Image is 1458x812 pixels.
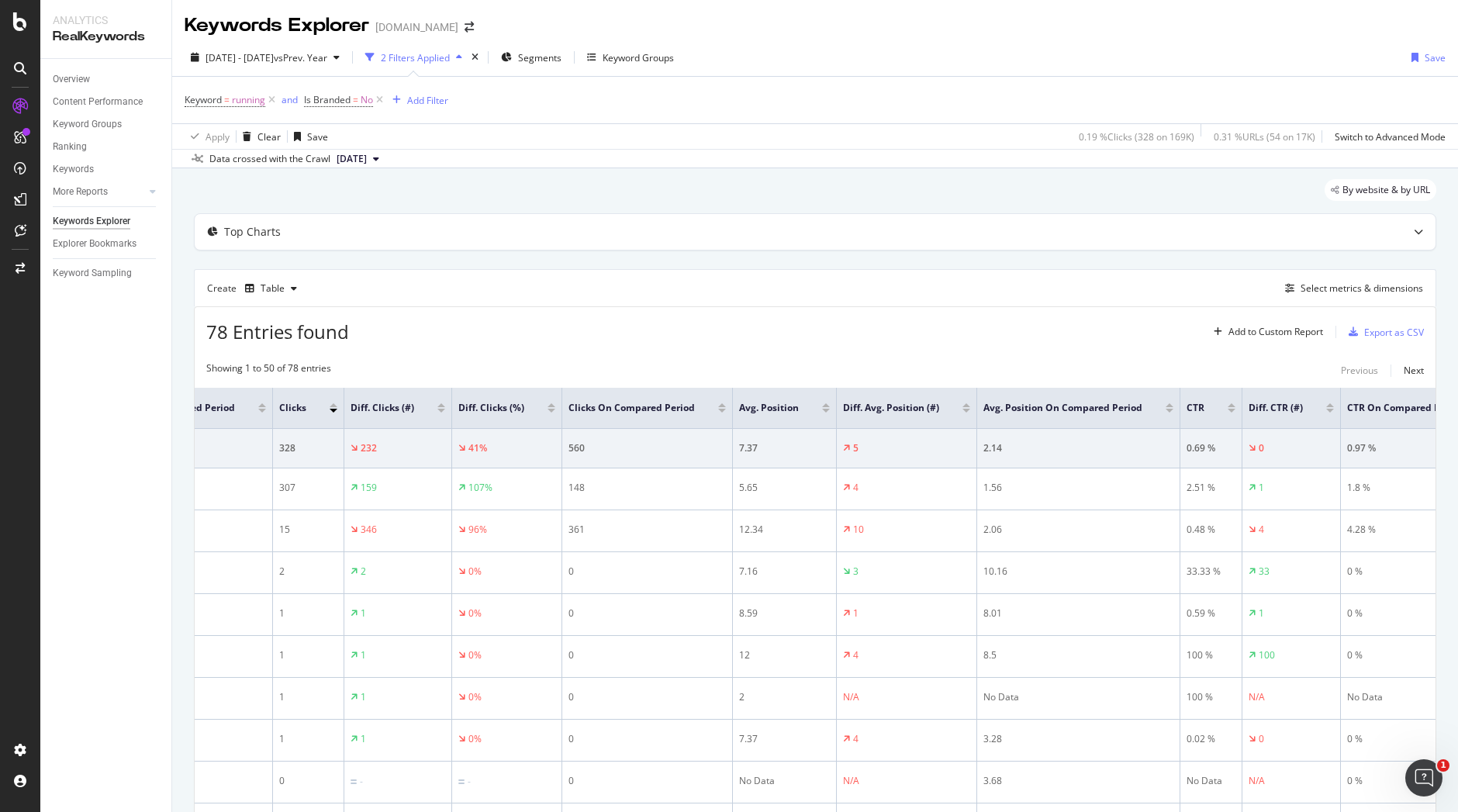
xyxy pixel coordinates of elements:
[568,606,726,620] div: 0
[853,481,859,495] div: 4
[1187,732,1235,746] div: 0.02 %
[1187,481,1235,495] div: 2.51 %
[1425,51,1446,64] div: Save
[279,401,306,415] span: Clicks
[983,481,1173,495] div: 1.56
[304,93,351,106] span: Is Branded
[843,401,939,415] span: Diff. Avg. Position (#)
[206,319,349,344] span: 78 Entries found
[185,45,346,70] button: [DATE] - [DATE]vsPrev. Year
[279,774,337,788] div: 0
[361,89,373,111] span: No
[458,401,524,415] span: Diff. Clicks (%)
[1341,364,1378,377] div: Previous
[224,93,230,106] span: =
[1259,481,1264,495] div: 1
[1228,327,1323,337] div: Add to Custom Report
[1249,401,1303,415] span: Diff. CTR (#)
[288,124,328,149] button: Save
[1301,282,1423,295] div: Select metrics & dimensions
[407,94,448,107] div: Add Filter
[53,139,161,155] a: Ranking
[185,93,222,106] span: Keyword
[983,565,1173,579] div: 10.16
[1259,565,1270,579] div: 33
[1404,364,1424,377] div: Next
[739,481,830,495] div: 5.65
[468,441,487,455] div: 41%
[468,50,482,65] div: times
[1187,648,1235,662] div: 100 %
[1259,523,1264,537] div: 4
[185,124,230,149] button: Apply
[1187,690,1235,704] div: 100 %
[239,276,303,301] button: Table
[53,12,159,28] div: Analytics
[468,732,482,746] div: 0%
[983,441,1173,455] div: 2.14
[53,94,143,110] div: Content Performance
[568,481,726,495] div: 148
[1325,179,1436,201] div: legacy label
[1335,130,1446,143] div: Switch to Advanced Mode
[983,401,1142,415] span: Avg. Position On Compared Period
[1208,320,1323,344] button: Add to Custom Report
[568,774,726,788] div: 0
[1187,401,1204,415] span: CTR
[1364,326,1424,339] div: Export as CSV
[843,690,859,704] div: N/A
[279,481,337,495] div: 307
[232,89,265,111] span: running
[279,690,337,704] div: 1
[279,606,337,620] div: 1
[53,265,132,282] div: Keyword Sampling
[1249,774,1265,788] div: N/A
[337,152,367,166] span: 2025 Sep. 7th
[375,19,458,35] div: [DOMAIN_NAME]
[1187,774,1235,788] div: No Data
[53,184,145,200] a: More Reports
[274,51,327,64] span: vs Prev. Year
[468,606,482,620] div: 0%
[53,161,161,178] a: Keywords
[279,732,337,746] div: 1
[361,565,366,579] div: 2
[361,690,366,704] div: 1
[468,648,482,662] div: 0%
[307,130,328,143] div: Save
[282,93,298,106] div: and
[386,91,448,109] button: Add Filter
[361,441,377,455] div: 232
[1259,606,1264,620] div: 1
[983,690,1173,704] div: No Data
[53,71,161,88] a: Overview
[53,71,90,88] div: Overview
[282,92,298,107] button: and
[468,523,487,537] div: 96%
[53,236,161,252] a: Explorer Bookmarks
[381,51,450,64] div: 2 Filters Applied
[843,774,859,788] div: N/A
[224,224,281,240] div: Top Charts
[360,775,363,789] div: -
[209,152,330,166] div: Data crossed with the Crawl
[568,732,726,746] div: 0
[468,775,471,789] div: -
[739,774,830,788] div: No Data
[983,606,1173,620] div: 8.01
[361,606,366,620] div: 1
[853,523,864,537] div: 10
[983,774,1173,788] div: 3.68
[468,481,492,495] div: 107%
[1328,124,1446,149] button: Switch to Advanced Mode
[581,45,680,70] button: Keyword Groups
[351,779,357,784] img: Equal
[1259,441,1264,455] div: 0
[261,284,285,293] div: Table
[53,139,87,155] div: Ranking
[1187,441,1235,455] div: 0.69 %
[206,361,331,380] div: Showing 1 to 50 of 78 entries
[353,93,358,106] span: =
[568,441,726,455] div: 560
[1259,648,1275,662] div: 100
